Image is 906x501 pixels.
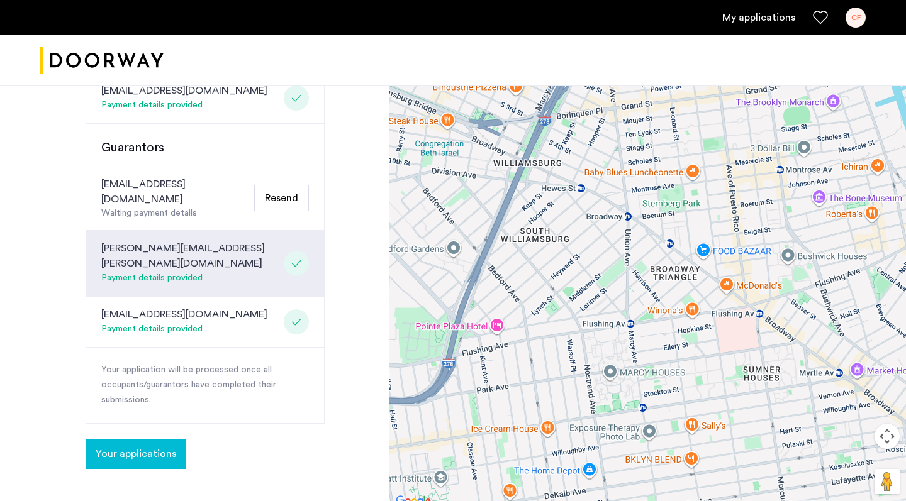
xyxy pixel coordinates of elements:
[101,241,279,271] div: [PERSON_NAME][EMAIL_ADDRESS][PERSON_NAME][DOMAIN_NAME]
[722,10,795,25] a: My application
[101,98,267,113] div: Payment details provided
[86,449,186,459] cazamio-button: Go to application
[875,424,900,449] button: Map camera controls
[254,185,309,211] button: Resend Email
[101,177,249,207] div: [EMAIL_ADDRESS][DOMAIN_NAME]
[813,10,828,25] a: Favorites
[40,37,164,84] img: logo
[86,439,186,469] button: button
[40,37,164,84] a: Cazamio logo
[101,83,267,98] div: [EMAIL_ADDRESS][DOMAIN_NAME]
[101,139,309,157] h3: Guarantors
[96,446,176,461] span: Your applications
[101,207,249,220] div: Waiting payment details
[101,271,279,286] div: Payment details provided
[101,307,267,322] div: [EMAIL_ADDRESS][DOMAIN_NAME]
[101,322,267,337] div: Payment details provided
[101,363,309,408] p: Your application will be processed once all occupants/guarantors have completed their submissions.
[875,469,900,494] button: Drag Pegman onto the map to open Street View
[846,8,866,28] div: CF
